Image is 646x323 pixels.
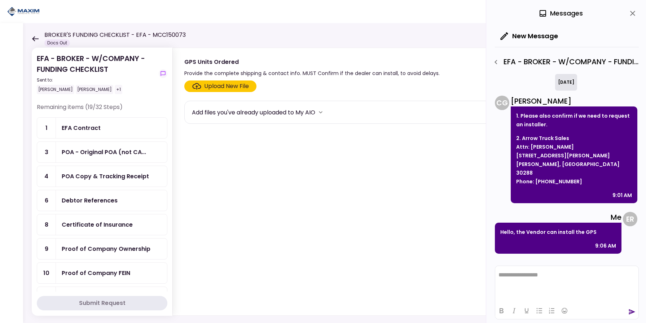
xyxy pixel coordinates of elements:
p: 2. Arrow Truck Sales Attn: [PERSON_NAME] [STREET_ADDRESS][PERSON_NAME] [PERSON_NAME], [GEOGRAPHIC... [516,134,632,186]
div: EFA - BROKER - W/COMPANY - FUNDING CHECKLIST [37,53,156,94]
div: Upload New File [204,82,249,91]
img: Partner icon [7,6,40,17]
button: New Message [495,27,564,45]
div: Proof of Company FEIN [62,269,130,278]
div: Provide the complete shipping & contact info. MUST Confirm if the dealer can install, to avoid de... [184,69,440,78]
div: [PERSON_NAME] [511,96,637,106]
div: Sent to: [37,77,156,83]
div: 4 [37,166,56,187]
div: [PERSON_NAME] [37,85,74,94]
h1: BROKER'S FUNDING CHECKLIST - EFA - MCC150073 [44,31,186,39]
div: [PERSON_NAME] [76,85,113,94]
a: 16Broker Commission & Fees Invoice [37,287,167,308]
div: 3 [37,142,56,162]
div: E R [623,212,637,226]
div: Docs Out [44,39,70,47]
button: show-messages [159,69,167,78]
div: POA Copy & Tracking Receipt [62,172,149,181]
div: 1 [37,118,56,138]
button: Numbered list [546,306,558,316]
div: Proof of Company Ownership [62,244,150,253]
div: Submit Request [79,299,126,307]
div: Me [495,212,621,223]
div: 10 [37,263,56,283]
div: EFA - BROKER - W/COMPANY - FUNDING CHECKLIST - GPS Units Ordered [490,56,639,68]
iframe: Rich Text Area [495,266,638,302]
button: Italic [508,306,520,316]
div: 16 [37,287,56,307]
div: 9:01 AM [612,191,632,200]
div: GPS Units Ordered [184,57,440,66]
a: 6Debtor References [37,190,167,211]
button: close [627,7,639,19]
div: Remaining items (19/32 Steps) [37,103,167,117]
button: Emojis [558,306,571,316]
button: more [315,107,326,118]
button: Bullet list [533,306,545,316]
div: Messages [539,8,583,19]
button: Bold [495,306,507,316]
p: Hello, the Vendor can install the GPS [500,228,616,236]
button: Underline [520,306,533,316]
div: +1 [115,85,122,94]
div: POA - Original POA (not CA or GA) (Received in house) [62,148,146,157]
div: Debtor References [62,196,118,205]
div: Certificate of Insurance [62,220,133,229]
div: 9:06 AM [595,241,616,250]
div: 6 [37,190,56,211]
a: 9Proof of Company Ownership [37,238,167,259]
div: 8 [37,214,56,235]
a: 10Proof of Company FEIN [37,262,167,284]
div: GPS Units OrderedProvide the complete shipping & contact info. MUST Confirm if the dealer can ins... [172,48,632,316]
a: 4POA Copy & Tracking Receipt [37,166,167,187]
a: 3POA - Original POA (not CA or GA) (Received in house) [37,141,167,163]
div: Add files you've already uploaded to My AIO [192,108,315,117]
div: 9 [37,239,56,259]
div: EFA Contract [62,123,101,132]
button: send [628,308,636,315]
a: 8Certificate of Insurance [37,214,167,235]
p: 1. Please also confirm if we need to request an installer. [516,112,632,129]
span: Click here to upload the required document [184,80,256,92]
a: 1EFA Contract [37,117,167,139]
div: [DATE] [555,74,577,91]
button: Submit Request [37,296,167,310]
div: C G [495,96,509,110]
